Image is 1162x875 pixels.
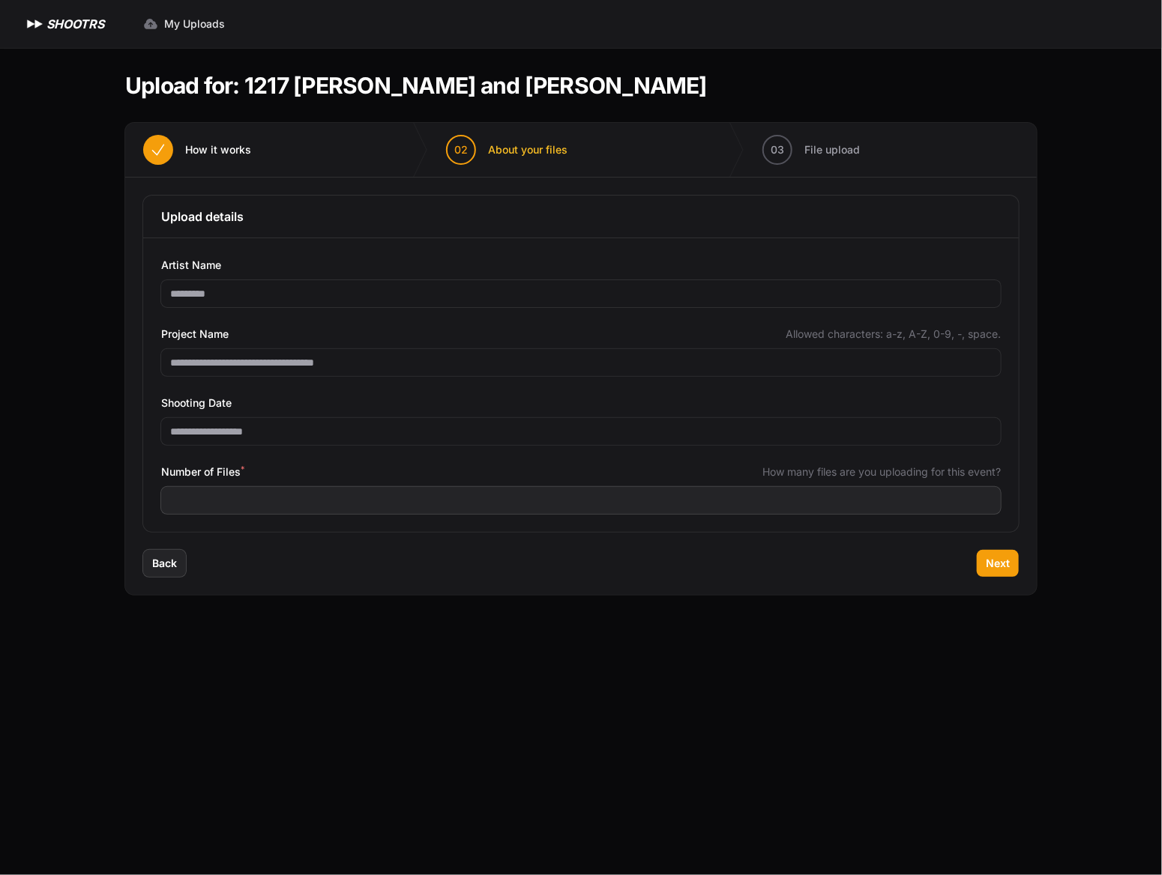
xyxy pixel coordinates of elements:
span: File upload [804,142,860,157]
span: 03 [771,142,784,157]
button: Next [977,550,1019,577]
span: Back [152,556,177,571]
button: 03 File upload [744,123,878,177]
span: Shooting Date [161,394,232,412]
a: SHOOTRS SHOOTRS [24,15,104,33]
span: Number of Files [161,463,244,481]
h1: SHOOTRS [46,15,104,33]
span: How many files are you uploading for this event? [762,464,1001,479]
span: Next [986,556,1010,571]
span: How it works [185,142,251,157]
h1: Upload for: 1217 [PERSON_NAME] and [PERSON_NAME] [125,72,707,99]
a: My Uploads [134,10,234,37]
span: Project Name [161,325,229,343]
span: 02 [454,142,468,157]
h3: Upload details [161,208,1001,225]
button: How it works [125,123,269,177]
span: About your files [488,142,568,157]
span: My Uploads [164,16,225,31]
span: Allowed characters: a-z, A-Z, 0-9, -, space. [786,327,1001,342]
button: Back [143,550,186,577]
span: Artist Name [161,256,221,274]
button: 02 About your files [428,123,585,177]
img: SHOOTRS [24,15,46,33]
